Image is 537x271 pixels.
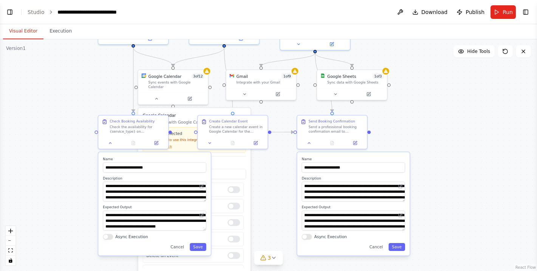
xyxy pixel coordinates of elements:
button: Save [190,243,206,251]
img: Gmail [229,73,234,78]
div: Send Booking ConfirmationSend a professional booking confirmation email to {customer_email} with ... [297,115,368,149]
button: No output available [320,139,344,146]
span: Number of enabled actions [191,73,204,79]
div: Check the availability for {service_type} on {requested_date} at {requested_time} by reviewing th... [110,125,165,134]
div: Google SheetsGoogle Sheets1of3Sync data with Google Sheets [316,70,387,101]
img: Google Sheets [320,73,325,78]
div: Send Booking Confirmation [308,119,355,124]
div: Check Booking Availability [110,119,155,124]
button: Run [491,5,516,19]
label: Name [302,157,405,161]
button: Open in editor [198,183,205,190]
span: Recheck [158,144,172,149]
label: Available Tools [142,161,246,166]
button: Execution [43,23,78,39]
div: Check Booking AvailabilityCheck the availability for {service_type} on {requested_date} at {reque... [98,115,169,149]
div: Send a professional booking confirmation email to {customer_email} with all the booking details i... [308,125,364,134]
a: React Flow attribution [515,265,536,269]
button: zoom in [6,226,15,236]
button: Show left sidebar [5,7,15,17]
button: Show right sidebar [520,7,531,17]
button: Recheck [146,144,172,149]
span: 3 [268,254,271,262]
button: fit view [6,246,15,256]
button: Open in side panel [262,91,294,98]
button: Open in editor [397,212,404,218]
div: Google Sheets [327,73,356,79]
button: Open in side panel [246,139,266,146]
h3: Google Calendar [142,112,246,118]
div: GmailGmail1of9Integrate with your Gmail [226,70,297,101]
button: Open in side panel [225,35,257,42]
div: Create a new calendar event in Google Calendar for the confirmed booking with {customer_name} for... [209,125,264,134]
p: Sync events with Google Calendar [142,119,246,125]
span: Publish [466,8,484,16]
button: Download [409,5,451,19]
button: Open in editor [397,183,404,190]
button: 3 [254,251,283,265]
label: Expected Output [103,205,206,209]
div: Google Calendar [149,73,182,79]
label: Async Execution [115,234,148,240]
div: Create Calendar Event [209,119,248,124]
button: Open in side panel [147,139,166,146]
div: Create Calendar EventCreate a new calendar event in Google Calendar for the confirmed booking wit... [197,115,268,149]
label: Async Execution [314,234,347,240]
button: Save [388,243,405,251]
button: zoom out [6,236,15,246]
button: Hide Tools [453,45,495,57]
button: Cancel [366,243,386,251]
img: Google Calendar [141,73,146,78]
label: Name [103,157,206,161]
div: Version 1 [6,45,26,51]
span: Hide Tools [467,48,490,54]
button: No output available [221,139,245,146]
p: Update an Event [146,203,223,209]
button: Open in side panel [173,95,206,102]
g: Edge from f61f5fc1-5c63-427d-b9d0-f14ed5affa1c to 143f9253-810c-44ee-bb08-7987ce2a7658 [271,129,294,135]
div: React Flow controls [6,226,15,265]
div: Integrate with your Gmail [237,80,293,85]
button: No output available [121,139,145,146]
button: Open in side panel [134,35,166,42]
button: Open in editor [198,212,205,218]
div: Sync events with Google Calendar [149,80,205,89]
nav: breadcrumb [28,8,117,16]
p: Get an Event by ID [146,236,223,242]
div: Sync data with Google Sheets [327,80,384,85]
button: Visual Editor [3,23,43,39]
div: Google CalendarGoogle Calendar3of12Sync events with Google CalendarGoogle CalendarSync events wit... [138,70,209,105]
g: Edge from 6c4640dd-1c70-4248-a181-3da1a029227f to 54142f96-981c-4ec1-8ca7-bf40b580b1b6 [130,48,136,112]
p: List Events [146,220,223,225]
g: Edge from 42b7b143-a06e-4119-afee-69f85472f9a3 to cf60fee8-6b6c-4da3-b909-8ac488600455 [170,48,227,67]
span: Download [421,8,448,16]
span: Run [503,8,513,16]
label: Description [103,176,206,181]
button: Open in side panel [345,139,365,146]
span: Number of enabled actions [282,73,292,79]
div: Gmail [237,73,248,79]
label: Description [302,176,405,181]
span: Number of enabled actions [373,73,384,79]
button: Open in side panel [316,41,348,48]
g: Edge from 12207cb8-2cb4-4c67-812d-b3173cf10453 to ed73d824-1413-4d1f-93f3-fdf16e49fe62 [258,53,318,67]
g: Edge from 12207cb8-2cb4-4c67-812d-b3173cf10453 to 9a7336a4-3215-495f-8508-8cef3584e7ff [312,53,355,67]
a: Studio [28,9,45,15]
button: Publish [453,5,487,19]
p: Delete an Event [146,253,223,259]
button: Open in side panel [353,91,385,98]
label: Expected Output [302,205,405,209]
p: Connect to use this integration [146,138,214,142]
button: Cancel [167,243,187,251]
p: Create an Event [146,187,223,192]
button: toggle interactivity [6,256,15,265]
g: Edge from 6c4640dd-1c70-4248-a181-3da1a029227f to cf60fee8-6b6c-4da3-b909-8ac488600455 [130,48,176,67]
span: Not connected [153,131,182,136]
